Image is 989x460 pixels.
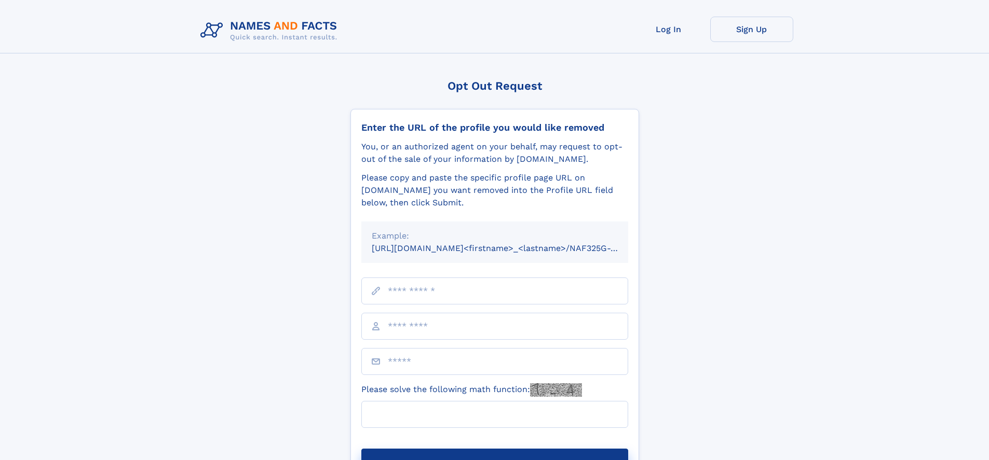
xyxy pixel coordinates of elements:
[372,230,618,242] div: Example:
[361,141,628,165] div: You, or an authorized agent on your behalf, may request to opt-out of the sale of your informatio...
[710,17,793,42] a: Sign Up
[627,17,710,42] a: Log In
[196,17,346,45] img: Logo Names and Facts
[361,383,582,397] label: Please solve the following math function:
[361,122,628,133] div: Enter the URL of the profile you would like removed
[372,243,648,253] small: [URL][DOMAIN_NAME]<firstname>_<lastname>/NAF325G-xxxxxxxx
[361,172,628,209] div: Please copy and paste the specific profile page URL on [DOMAIN_NAME] you want removed into the Pr...
[350,79,639,92] div: Opt Out Request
